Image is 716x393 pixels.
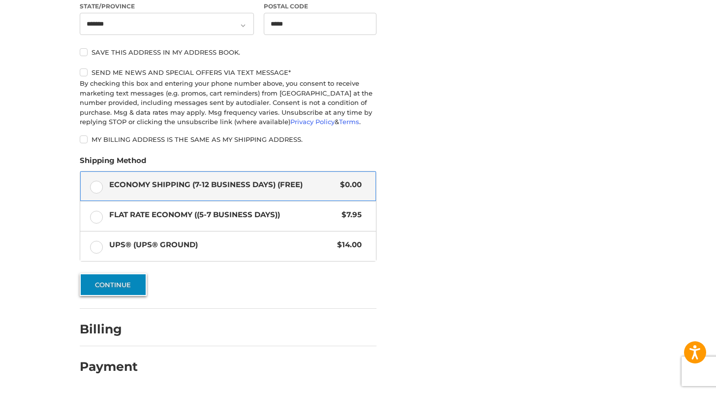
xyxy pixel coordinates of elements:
h2: Billing [80,322,137,337]
div: By checking this box and entering your phone number above, you consent to receive marketing text ... [80,79,376,127]
span: $7.95 [337,209,362,221]
a: Privacy Policy [290,118,335,126]
label: State/Province [80,2,254,11]
legend: Shipping Method [80,155,146,171]
span: Economy Shipping (7-12 Business Days) (Free) [109,179,336,191]
iframe: Google Customer Reviews [635,366,716,393]
label: Postal Code [264,2,377,11]
span: $0.00 [335,179,362,191]
label: My billing address is the same as my shipping address. [80,135,376,143]
span: Flat Rate Economy ((5-7 Business Days)) [109,209,337,221]
span: $14.00 [332,239,362,251]
button: Continue [80,273,147,296]
label: Save this address in my address book. [80,48,376,56]
a: Terms [339,118,359,126]
h2: Payment [80,359,138,374]
label: Send me news and special offers via text message* [80,68,376,76]
span: UPS® (UPS® Ground) [109,239,333,251]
